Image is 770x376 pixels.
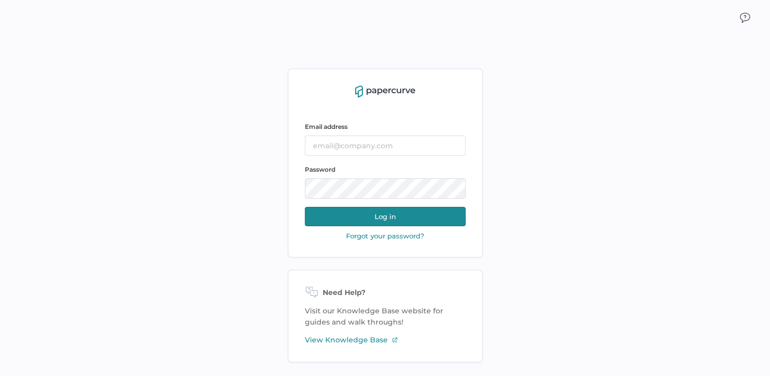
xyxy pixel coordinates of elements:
img: need-help-icon.d526b9f7.svg [305,287,319,299]
div: Need Help? [305,287,466,299]
span: View Knowledge Base [305,334,388,345]
button: Forgot your password? [343,231,427,240]
span: Password [305,166,335,173]
img: icon_chat.2bd11823.svg [740,13,750,23]
input: email@company.com [305,136,466,156]
button: Log in [305,207,466,226]
img: papercurve-logo-colour.7244d18c.svg [355,86,415,98]
span: Email address [305,123,348,130]
img: external-link-icon-3.58f4c051.svg [392,337,398,343]
div: Visit our Knowledge Base website for guides and walk throughs! [288,270,483,363]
